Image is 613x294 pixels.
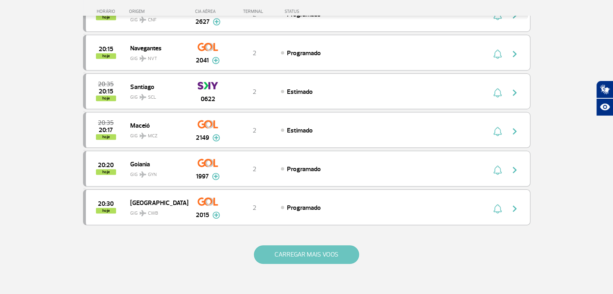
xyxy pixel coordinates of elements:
[212,134,220,141] img: mais-info-painel-voo.svg
[130,205,182,217] span: GIG
[96,169,116,175] span: hoje
[253,49,256,57] span: 2
[254,245,359,264] button: CARREGAR MAIS VOOS
[596,81,613,98] button: Abrir tradutor de língua de sinais.
[287,204,321,212] span: Programado
[98,120,114,126] span: 2025-09-30 20:35:00
[148,55,157,62] span: NVT
[130,81,182,92] span: Santiago
[139,133,146,139] img: destiny_airplane.svg
[188,9,228,14] div: CIA AÉREA
[139,55,146,62] img: destiny_airplane.svg
[96,134,116,140] span: hoje
[510,165,519,175] img: seta-direita-painel-voo.svg
[148,94,156,101] span: SCL
[493,49,502,59] img: sino-painel-voo.svg
[510,204,519,213] img: seta-direita-painel-voo.svg
[596,98,613,116] button: Abrir recursos assistivos.
[493,165,502,175] img: sino-painel-voo.svg
[130,51,182,62] span: GIG
[493,88,502,97] img: sino-painel-voo.svg
[99,127,113,133] span: 2025-09-30 20:17:00
[510,88,519,97] img: seta-direita-painel-voo.svg
[139,17,146,23] img: destiny_airplane.svg
[130,197,182,208] span: [GEOGRAPHIC_DATA]
[212,173,220,180] img: mais-info-painel-voo.svg
[287,49,321,57] span: Programado
[212,211,220,219] img: mais-info-painel-voo.svg
[148,133,158,140] span: MCZ
[99,89,113,94] span: 2025-09-30 20:15:00
[213,18,220,25] img: mais-info-painel-voo.svg
[596,81,613,116] div: Plugin de acessibilidade da Hand Talk.
[201,94,215,104] span: 0622
[196,210,209,220] span: 2015
[196,133,209,143] span: 2149
[130,128,182,140] span: GIG
[253,126,256,135] span: 2
[130,43,182,53] span: Navegantes
[148,210,158,217] span: CWB
[96,53,116,59] span: hoje
[139,94,146,100] img: destiny_airplane.svg
[85,9,129,14] div: HORÁRIO
[228,9,281,14] div: TERMINAL
[196,172,209,181] span: 1997
[98,201,114,207] span: 2025-09-30 20:30:00
[253,204,256,212] span: 2
[287,165,321,173] span: Programado
[129,9,188,14] div: ORIGEM
[196,56,209,65] span: 2041
[510,126,519,136] img: seta-direita-painel-voo.svg
[510,49,519,59] img: seta-direita-painel-voo.svg
[281,9,346,14] div: STATUS
[96,208,116,213] span: hoje
[253,88,256,96] span: 2
[287,88,313,96] span: Estimado
[139,171,146,178] img: destiny_airplane.svg
[130,167,182,178] span: GIG
[139,210,146,216] img: destiny_airplane.svg
[212,57,220,64] img: mais-info-painel-voo.svg
[130,159,182,169] span: Goiania
[98,81,114,87] span: 2025-09-30 20:35:00
[130,89,182,101] span: GIG
[130,120,182,130] span: Maceió
[493,126,502,136] img: sino-painel-voo.svg
[99,46,113,52] span: 2025-09-30 20:15:00
[148,171,157,178] span: GYN
[96,95,116,101] span: hoje
[287,126,313,135] span: Estimado
[195,17,210,27] span: 2627
[253,165,256,173] span: 2
[98,162,114,168] span: 2025-09-30 20:20:00
[493,204,502,213] img: sino-painel-voo.svg
[148,17,156,24] span: CNF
